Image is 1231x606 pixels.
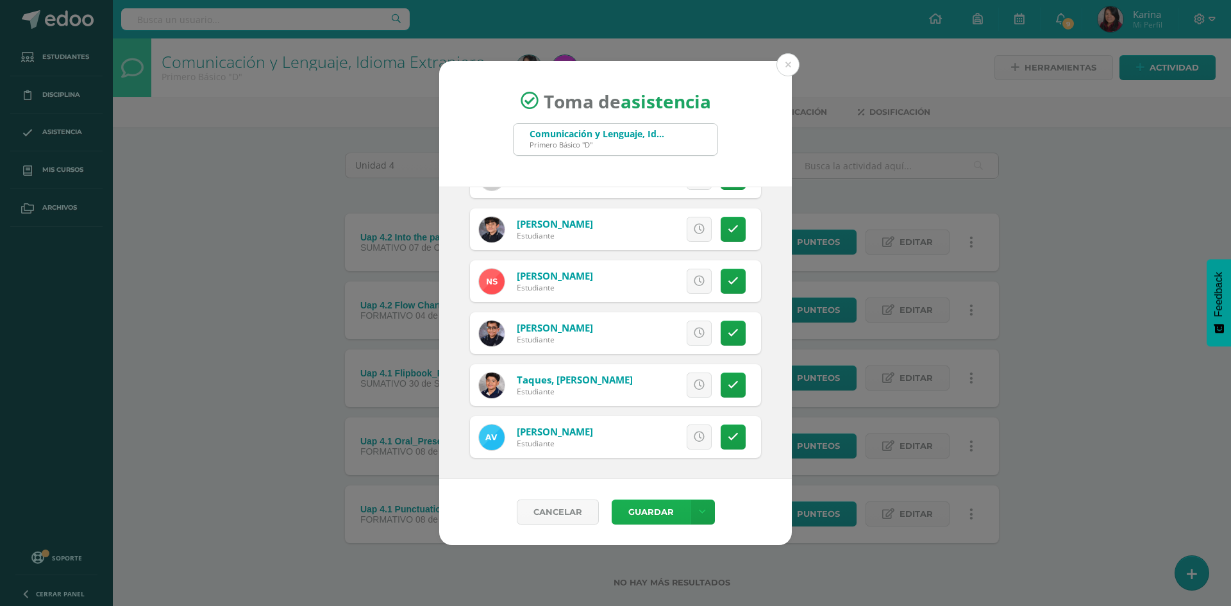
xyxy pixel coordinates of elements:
[517,282,593,293] div: Estudiante
[517,425,593,438] a: [PERSON_NAME]
[517,438,593,449] div: Estudiante
[514,124,717,155] input: Busca un grado o sección aquí...
[479,269,505,294] img: edc611f9e58ce9e064ea5c2cb2705219.png
[1207,259,1231,346] button: Feedback - Mostrar encuesta
[544,88,711,113] span: Toma de
[479,373,505,398] img: e904fa6bb077ad7f01eb800a9d20cc7c.png
[517,321,593,334] a: [PERSON_NAME]
[1213,272,1225,317] span: Feedback
[517,230,593,241] div: Estudiante
[517,373,633,386] a: Taques, [PERSON_NAME]
[479,321,505,346] img: bbe53c0fa07cf7fea208bc9916e2c7ca.png
[479,425,505,450] img: f75cafac1b6e83a5d9a65cde4f3bac7f.png
[530,128,664,140] div: Comunicación y Lenguaje, Idioma Extranjero Inglés
[517,500,599,525] a: Cancelar
[517,334,593,345] div: Estudiante
[612,500,690,525] button: Guardar
[517,269,593,282] a: [PERSON_NAME]
[479,217,505,242] img: 1a8fbf9523a66fceb1fee4e25c14a3c9.png
[530,140,664,149] div: Primero Básico "D"
[517,217,593,230] a: [PERSON_NAME]
[776,53,800,76] button: Close (Esc)
[621,88,711,113] strong: asistencia
[517,386,633,397] div: Estudiante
